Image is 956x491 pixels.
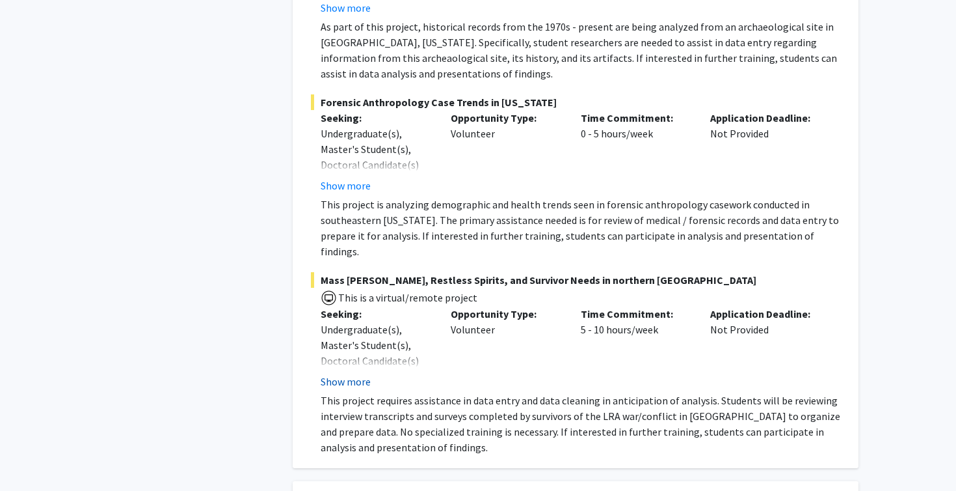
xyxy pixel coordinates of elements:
div: Not Provided [700,306,830,389]
p: Application Deadline: [710,306,821,322]
p: Seeking: [321,306,431,322]
iframe: Chat [10,432,55,481]
p: This project is analyzing demographic and health trends seen in forensic anthropology casework co... [321,197,840,259]
div: 0 - 5 hours/week [571,110,701,193]
div: Undergraduate(s), Master's Student(s), Doctoral Candidate(s) (PhD, MD, DMD, PharmD, etc.), Postdo... [321,322,431,447]
p: This project requires assistance in data entry and data cleaning in anticipation of analysis. Stu... [321,393,840,455]
p: Opportunity Type: [451,306,561,322]
p: Time Commitment: [581,306,691,322]
div: 5 - 10 hours/week [571,306,701,389]
div: Volunteer [441,110,571,193]
p: Time Commitment: [581,110,691,126]
button: Show more [321,374,371,389]
p: Application Deadline: [710,110,821,126]
div: Not Provided [700,110,830,193]
span: Mass [PERSON_NAME], Restless Spirits, and Survivor Needs in northern [GEOGRAPHIC_DATA] [311,272,840,288]
div: Undergraduate(s), Master's Student(s), Doctoral Candidate(s) (PhD, MD, DMD, PharmD, etc.), Postdo... [321,126,431,282]
span: This is a virtual/remote project [337,291,477,304]
div: Volunteer [441,306,571,389]
p: Seeking: [321,110,431,126]
button: Show more [321,178,371,193]
p: As part of this project, historical records from the 1970s - present are being analyzed from an a... [321,19,840,81]
span: Forensic Anthropology Case Trends in [US_STATE] [311,94,840,110]
p: Opportunity Type: [451,110,561,126]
